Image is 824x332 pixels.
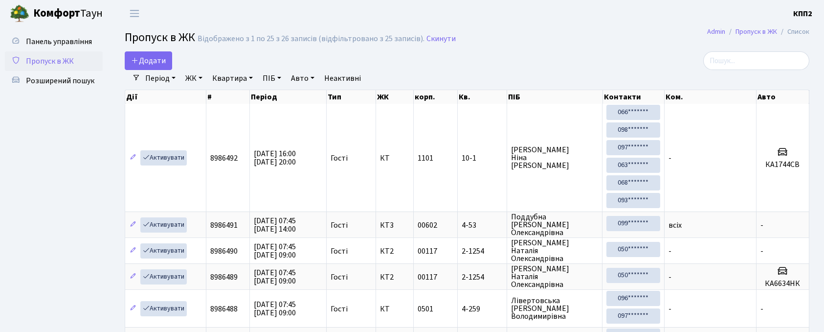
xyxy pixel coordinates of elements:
[125,90,206,104] th: Дії
[331,305,348,313] span: Гості
[668,153,671,164] span: -
[210,304,238,314] span: 8986488
[418,272,437,283] span: 00117
[140,243,187,259] a: Активувати
[198,34,424,44] div: Відображено з 1 по 25 з 26 записів (відфільтровано з 25 записів).
[703,51,809,70] input: Пошук...
[707,26,725,37] a: Admin
[331,154,348,162] span: Гості
[760,160,805,169] h5: КА1744СВ
[418,246,437,257] span: 00117
[125,29,195,46] span: Пропуск в ЖК
[210,272,238,283] span: 8986489
[668,246,671,257] span: -
[33,5,80,21] b: Комфорт
[250,90,327,104] th: Період
[5,51,103,71] a: Пропуск в ЖК
[140,301,187,316] a: Активувати
[414,90,458,104] th: корп.
[760,246,763,257] span: -
[5,32,103,51] a: Панель управління
[254,215,296,235] span: [DATE] 07:45 [DATE] 14:00
[206,90,250,104] th: #
[380,154,409,162] span: КТ
[418,304,433,314] span: 0501
[668,272,671,283] span: -
[181,70,206,87] a: ЖК
[376,90,414,104] th: ЖК
[210,220,238,231] span: 8986491
[418,220,437,231] span: 00602
[511,213,599,237] span: Поддубна [PERSON_NAME] Олександрівна
[511,265,599,288] span: [PERSON_NAME] Наталія Олександрівна
[760,279,805,288] h5: КА6634НК
[26,36,92,47] span: Панель управління
[254,267,296,286] span: [DATE] 07:45 [DATE] 09:00
[320,70,365,87] a: Неактивні
[511,146,599,169] span: [PERSON_NAME] Ніна [PERSON_NAME]
[668,220,682,231] span: всіх
[462,221,502,229] span: 4-53
[692,22,824,42] nav: breadcrumb
[210,246,238,257] span: 8986490
[668,304,671,314] span: -
[122,5,147,22] button: Переключити навігацію
[380,305,409,313] span: КТ
[793,8,812,20] a: КПП2
[26,56,74,67] span: Пропуск в ЖК
[125,51,172,70] a: Додати
[259,70,285,87] a: ПІБ
[735,26,777,37] a: Пропуск в ЖК
[458,90,507,104] th: Кв.
[760,304,763,314] span: -
[462,154,502,162] span: 10-1
[140,269,187,285] a: Активувати
[426,34,456,44] a: Скинути
[462,247,502,255] span: 2-1254
[327,90,376,104] th: Тип
[10,4,29,24] img: logo.png
[331,221,348,229] span: Гості
[665,90,757,104] th: Ком.
[254,148,296,167] span: [DATE] 16:00 [DATE] 20:00
[331,273,348,281] span: Гості
[141,70,179,87] a: Період
[603,90,665,104] th: Контакти
[380,273,409,281] span: КТ2
[511,239,599,262] span: [PERSON_NAME] Наталія Олександрівна
[380,221,409,229] span: КТ3
[287,70,318,87] a: Авто
[511,297,599,320] span: Лівертовська [PERSON_NAME] Володимирівна
[140,150,187,166] a: Активувати
[26,75,94,86] span: Розширений пошук
[210,153,238,164] span: 8986492
[140,217,187,233] a: Активувати
[131,55,166,66] span: Додати
[254,299,296,318] span: [DATE] 07:45 [DATE] 09:00
[254,241,296,261] span: [DATE] 07:45 [DATE] 09:00
[507,90,603,104] th: ПІБ
[462,305,502,313] span: 4-259
[331,247,348,255] span: Гості
[793,8,812,19] b: КПП2
[380,247,409,255] span: КТ2
[757,90,810,104] th: Авто
[5,71,103,91] a: Розширений пошук
[462,273,502,281] span: 2-1254
[418,153,433,164] span: 1101
[208,70,257,87] a: Квартира
[777,26,809,37] li: Список
[760,220,763,231] span: -
[33,5,103,22] span: Таун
